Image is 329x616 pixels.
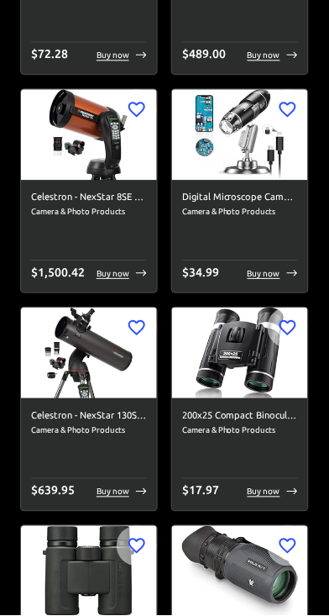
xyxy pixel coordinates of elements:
img: Celestron - NexStar 8SE Telescope - Computerized Telescope for Beginners and Advanced Users - Ful... [21,89,157,180]
p: Buy now [97,486,129,498]
h6: Celestron - NexStar 8SE Telescope - Computerized Telescope for Beginners and Advanced Users - Ful... [31,190,147,205]
span: $ 489.00 [182,47,226,61]
span: $ 17.97 [182,484,219,498]
p: Buy now [97,49,129,61]
span: $ 72.28 [31,47,68,61]
p: Buy now [248,267,280,280]
h6: Digital Microscope Camera, Aopick Handheld USB 1440P HD Inspection Camera 50x-1600x Magnification... [182,190,298,205]
img: 200x25 Compact Binoculars for Adults and Kids, High Powered Mini Pocket Binoculars, Waterproof Sm... [172,308,308,398]
span: $ 639.95 [31,484,75,498]
span: Camera & Photo Products [182,424,298,437]
span: Camera & Photo Products [182,205,298,218]
p: Buy now [248,49,280,61]
h6: Celestron - NexStar 130SLT Computerized Telescope - Compact and Portable - Newtonian Reflector Op... [31,408,147,424]
span: Camera & Photo Products [31,205,147,218]
span: $ 34.99 [182,266,219,279]
img: Celestron - NexStar 130SLT Computerized Telescope - Compact and Portable - Newtonian Reflector Op... [21,308,157,398]
h6: 200x25 Compact Binoculars for Adults and Kids, High Powered Mini Pocket Binoculars, Waterproof Sm... [182,408,298,424]
span: $ 1,500.42 [31,266,85,279]
span: Camera & Photo Products [31,424,147,437]
p: Buy now [248,486,280,498]
p: Buy now [97,267,129,280]
img: Digital Microscope Camera, Aopick Handheld USB 1440P HD Inspection Camera 50x-1600x Magnification... [172,89,308,180]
